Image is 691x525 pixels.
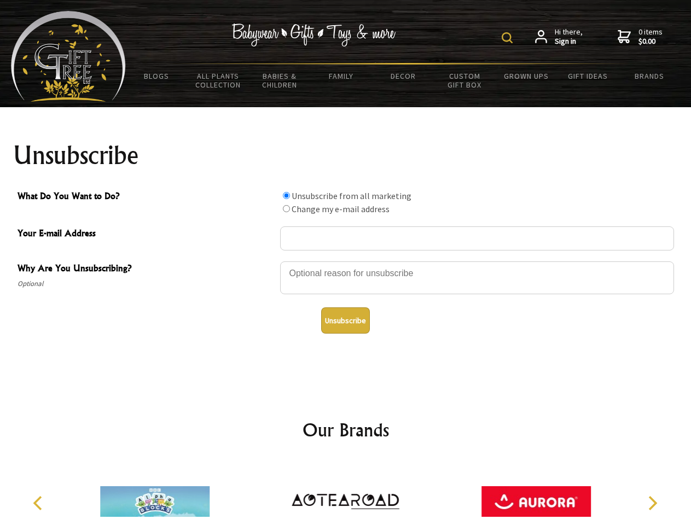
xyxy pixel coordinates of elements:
a: Gift Ideas [557,65,619,87]
span: Your E-mail Address [18,226,275,242]
a: Custom Gift Box [434,65,496,96]
span: Hi there, [555,27,583,46]
input: What Do You Want to Do? [283,192,290,199]
button: Next [640,491,664,515]
input: What Do You Want to Do? [283,205,290,212]
a: Babies & Children [249,65,311,96]
strong: $0.00 [638,37,663,46]
a: 0 items$0.00 [618,27,663,46]
input: Your E-mail Address [280,226,674,250]
a: All Plants Collection [188,65,249,96]
a: Hi there,Sign in [535,27,583,46]
h1: Unsubscribe [13,142,678,168]
span: 0 items [638,27,663,46]
a: Decor [372,65,434,87]
a: Family [311,65,373,87]
label: Change my e-mail address [292,203,390,214]
img: Babywear - Gifts - Toys & more [232,24,396,46]
img: product search [502,32,513,43]
span: Optional [18,277,275,290]
h2: Our Brands [22,417,670,443]
span: What Do You Want to Do? [18,189,275,205]
span: Why Are You Unsubscribing? [18,261,275,277]
a: Grown Ups [495,65,557,87]
button: Previous [27,491,51,515]
a: Brands [619,65,681,87]
strong: Sign in [555,37,583,46]
textarea: Why Are You Unsubscribing? [280,261,674,294]
img: Babyware - Gifts - Toys and more... [11,11,126,102]
button: Unsubscribe [321,307,370,334]
a: BLOGS [126,65,188,87]
label: Unsubscribe from all marketing [292,190,411,201]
